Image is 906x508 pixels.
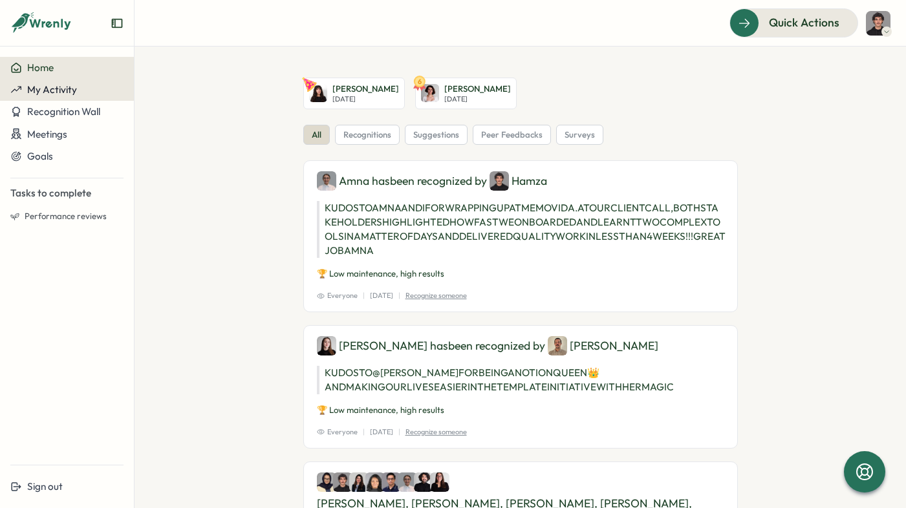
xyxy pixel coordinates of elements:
div: Amna has been recognized by [317,171,724,191]
p: KUDOS TO @[PERSON_NAME] FOR BEING A NOTION QUEEN 👑 AND MAKING OUR LIVES EASIER IN THE TEMPLATE IN... [317,366,724,394]
button: Quick Actions [729,8,858,37]
img: Mirela Mus [421,84,439,102]
div: Hamza [490,171,547,191]
span: Recognition Wall [27,105,100,118]
img: Hamza Atique [866,11,890,36]
a: Kelly Rosa[PERSON_NAME][DATE] [303,78,405,109]
img: Hamza Atique [333,472,352,492]
p: 🏆 Low maintenance, high results [317,405,724,416]
a: 6Mirela Mus[PERSON_NAME][DATE] [415,78,517,109]
p: [DATE] [370,290,393,301]
span: surveys [565,129,595,141]
p: [DATE] [444,95,511,103]
p: 🏆 Low maintenance, high results [317,268,724,280]
p: | [363,290,365,301]
img: Hamza Atique [490,171,509,191]
span: Home [27,61,54,74]
p: [PERSON_NAME] [444,83,511,95]
img: Furqan Tariq [382,472,401,492]
img: Angelina Costa [365,472,385,492]
span: My Activity [27,83,77,96]
span: Goals [27,150,53,162]
div: [PERSON_NAME] has been recognized by [317,336,724,355]
p: | [398,427,400,438]
img: Ubaid (Ubi) [414,472,433,492]
p: Tasks to complete [10,186,124,200]
span: Sign out [27,480,63,492]
img: Batool Fatima [317,472,336,492]
span: peer feedbacks [481,129,543,141]
p: [DATE] [370,427,393,438]
text: 6 [417,77,421,86]
p: Recognize someone [405,290,467,301]
img: Adriana Fosca [430,472,449,492]
p: [PERSON_NAME] [332,83,399,95]
p: | [398,290,400,301]
div: [PERSON_NAME] [548,336,658,355]
img: Elena Ladushyna [317,336,336,355]
span: Performance reviews [25,211,107,222]
img: Kelly Rosa [309,84,327,102]
img: Francisco Afonso [548,336,567,355]
span: suggestions [413,129,459,141]
p: KUDOS TO AMNA AND I FOR WRAPPING UP AT MEMOVIDA. AT OUR CLIENT CALL, BOTH STAKEHOLDERS HIGHLIGHTE... [317,201,724,258]
span: all [312,129,321,141]
span: Everyone [317,427,358,438]
img: Amna Khattak [317,171,336,191]
img: Amna Khattak [398,472,417,492]
img: Marina Moric [349,472,369,492]
button: Expand sidebar [111,17,124,30]
span: Quick Actions [769,14,839,31]
p: Recognize someone [405,427,467,438]
p: | [363,427,365,438]
span: Everyone [317,290,358,301]
span: recognitions [343,129,391,141]
p: [DATE] [332,95,399,103]
span: Meetings [27,128,67,140]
